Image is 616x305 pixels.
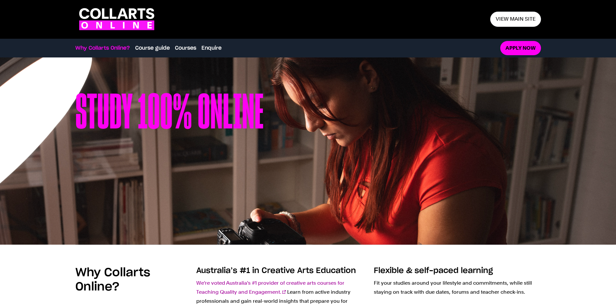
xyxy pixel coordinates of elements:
a: View main site [490,12,541,27]
h3: Flexible & self-paced learning [374,266,541,276]
h1: Study 100% online [75,90,264,212]
a: Apply now [500,41,541,56]
a: Course guide [135,44,170,52]
p: Fit your studies around your lifestyle and commitments, while still staying on track with due dat... [374,279,541,297]
h3: Australia’s #1 in Creative Arts Education [196,266,363,276]
h2: Why Collarts Online? [75,266,189,294]
a: Courses [175,44,196,52]
a: Enquire [201,44,222,52]
a: Why Collarts Online? [75,44,130,52]
a: We're voted Australia's #1 provider of creative arts courses for Teaching Quality and Engagement. [196,280,344,295]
